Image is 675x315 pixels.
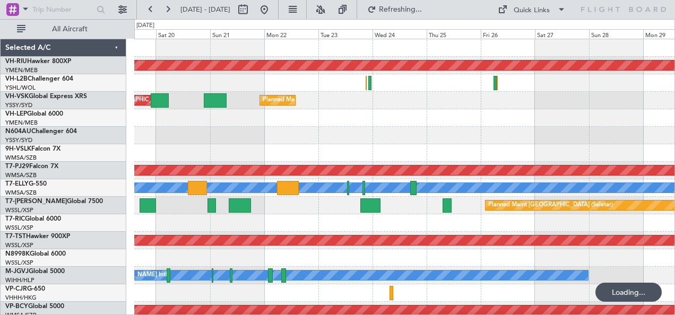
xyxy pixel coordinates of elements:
a: WSSL/XSP [5,224,33,232]
span: [DATE] - [DATE] [180,5,230,14]
a: T7-[PERSON_NAME]Global 7500 [5,198,103,205]
div: AOG Maint [US_STATE][GEOGRAPHIC_DATA] ([US_STATE] City Intl) [45,92,227,108]
a: YMEN/MEB [5,66,38,74]
a: VH-LEPGlobal 6000 [5,111,63,117]
a: T7-ELLYG-550 [5,181,47,187]
span: VP-CJR [5,286,27,292]
div: Sat 27 [535,29,589,39]
span: All Aircraft [28,25,112,33]
div: Planned Maint Sydney ([PERSON_NAME] Intl) [263,92,386,108]
span: VH-L2B [5,76,28,82]
a: YSSY/SYD [5,101,32,109]
div: Sun 28 [589,29,643,39]
span: T7-TST [5,233,26,240]
a: WSSL/XSP [5,241,33,249]
a: YMEN/MEB [5,119,38,127]
a: N8998KGlobal 6000 [5,251,66,257]
span: VH-RIU [5,58,27,65]
span: 9H-VSLK [5,146,31,152]
a: VH-VSKGlobal Express XRS [5,93,87,100]
div: Sun 21 [210,29,264,39]
input: Trip Number [32,2,93,17]
span: VP-BCY [5,303,28,310]
div: Quick Links [514,5,550,16]
span: N8998K [5,251,30,257]
a: YSSY/SYD [5,136,32,144]
a: WSSL/XSP [5,206,33,214]
a: WIHH/HLP [5,276,34,284]
div: Thu 25 [427,29,481,39]
div: [DATE] [136,21,154,30]
span: T7-[PERSON_NAME] [5,198,67,205]
a: VH-L2BChallenger 604 [5,76,73,82]
a: T7-RICGlobal 6000 [5,216,61,222]
a: YSHL/WOL [5,84,36,92]
span: VH-LEP [5,111,27,117]
div: Loading... [595,283,662,302]
div: Sat 20 [156,29,210,39]
span: T7-RIC [5,216,25,222]
a: WMSA/SZB [5,189,37,197]
a: VHHH/HKG [5,294,37,302]
div: Planned Maint [GEOGRAPHIC_DATA] (Seletar) [488,197,613,213]
span: M-JGVJ [5,268,29,275]
a: WMSA/SZB [5,171,37,179]
a: 9H-VSLKFalcon 7X [5,146,60,152]
a: T7-PJ29Falcon 7X [5,163,58,170]
a: VP-CJRG-650 [5,286,45,292]
button: Quick Links [492,1,571,18]
a: N604AUChallenger 604 [5,128,77,135]
span: N604AU [5,128,31,135]
button: All Aircraft [12,21,115,38]
a: VP-BCYGlobal 5000 [5,303,64,310]
button: Refreshing... [362,1,426,18]
a: M-JGVJGlobal 5000 [5,268,65,275]
div: Tue 23 [318,29,373,39]
a: WMSA/SZB [5,154,37,162]
span: T7-ELLY [5,181,29,187]
span: VH-VSK [5,93,29,100]
span: T7-PJ29 [5,163,29,170]
div: Mon 22 [264,29,318,39]
div: Fri 26 [481,29,535,39]
a: VH-RIUHawker 800XP [5,58,71,65]
a: WSSL/XSP [5,259,33,267]
a: T7-TSTHawker 900XP [5,233,70,240]
span: Refreshing... [378,6,423,13]
div: Wed 24 [373,29,427,39]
